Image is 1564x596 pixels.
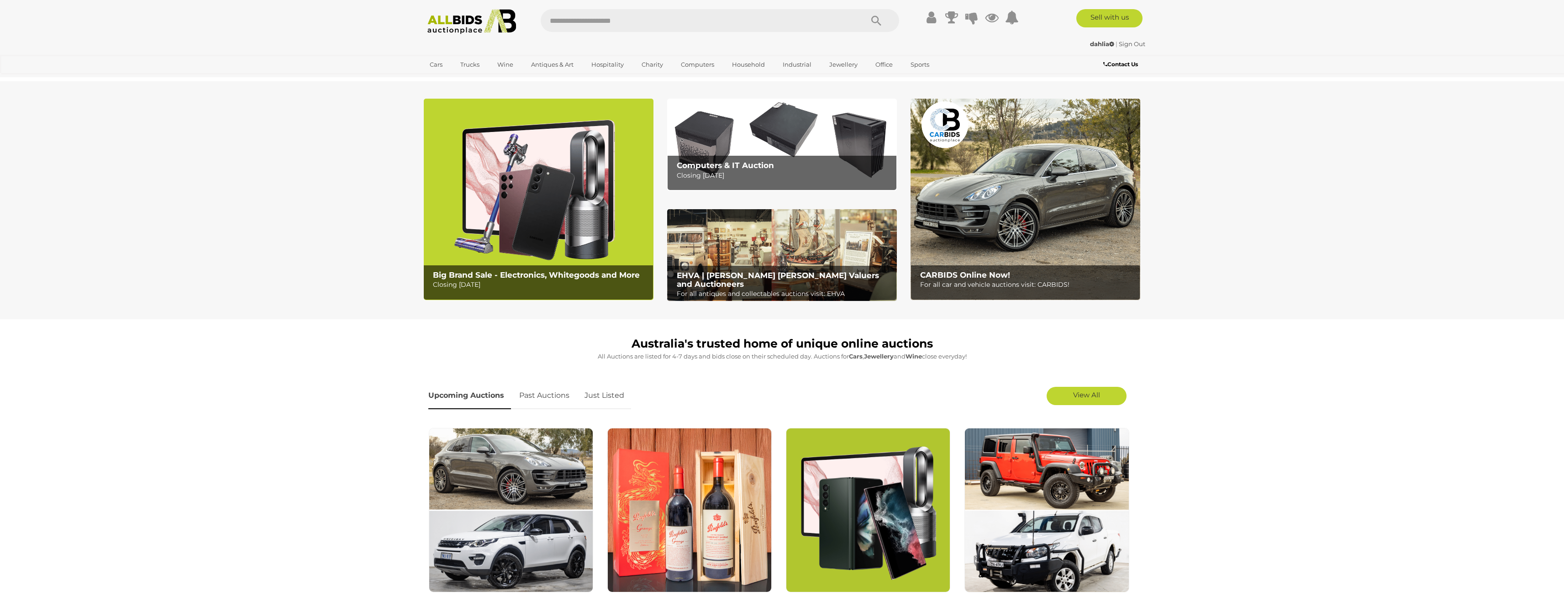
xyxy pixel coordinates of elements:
strong: Jewellery [864,353,894,360]
strong: Cars [849,353,863,360]
b: Big Brand Sale - Electronics, Whitegoods and More [433,270,640,280]
p: Closing [DATE] [433,279,648,290]
a: Antiques & Art [525,57,579,72]
a: Hospitality [585,57,630,72]
a: Household [726,57,771,72]
a: Past Auctions [512,382,576,409]
a: Sign Out [1119,40,1145,47]
a: [GEOGRAPHIC_DATA] [424,72,500,87]
img: Computers & IT Auction [667,99,897,190]
b: EHVA | [PERSON_NAME] [PERSON_NAME] Valuers and Auctioneers [677,271,879,289]
button: Search [853,9,899,32]
b: CARBIDS Online Now! [920,270,1010,280]
a: Industrial [777,57,817,72]
img: Big Brand Sale - Electronics, Whitegoods and More [424,99,653,300]
p: All Auctions are listed for 4-7 days and bids close on their scheduled day. Auctions for , and cl... [428,351,1136,362]
img: CARBIDS Online Now! [911,99,1140,300]
b: Computers & IT Auction [677,161,774,170]
a: Contact Us [1103,59,1140,69]
a: CARBIDS Online Now! CARBIDS Online Now! For all car and vehicle auctions visit: CARBIDS! [911,99,1140,300]
h1: Australia's trusted home of unique online auctions [428,338,1136,350]
a: Trucks [454,57,485,72]
a: Upcoming Auctions [428,382,511,409]
a: dahlia [1090,40,1116,47]
a: Cars [424,57,448,72]
a: Sports [905,57,935,72]
img: Big Brand Sale - Electronics, Whitegoods and More [786,428,950,592]
strong: Wine [906,353,922,360]
b: Contact Us [1103,61,1138,68]
p: For all antiques and collectables auctions visit: EHVA [677,288,892,300]
a: Office [869,57,899,72]
img: Commercial and 4x4 Vehicles [964,428,1129,592]
span: View All [1073,390,1100,399]
strong: dahlia [1090,40,1114,47]
p: For all car and vehicle auctions visit: CARBIDS! [920,279,1135,290]
a: Jewellery [823,57,864,72]
img: Premium and Prestige Cars [429,428,593,592]
a: Computers & IT Auction Computers & IT Auction Closing [DATE] [667,99,897,190]
a: Computers [675,57,720,72]
a: Just Listed [578,382,631,409]
a: EHVA | Evans Hastings Valuers and Auctioneers EHVA | [PERSON_NAME] [PERSON_NAME] Valuers and Auct... [667,209,897,301]
a: Charity [636,57,669,72]
span: | [1116,40,1117,47]
img: Wine & Spirits [607,428,772,592]
a: Big Brand Sale - Electronics, Whitegoods and More Big Brand Sale - Electronics, Whitegoods and Mo... [424,99,653,300]
img: Allbids.com.au [422,9,521,34]
a: Wine [491,57,519,72]
a: View All [1047,387,1127,405]
img: EHVA | Evans Hastings Valuers and Auctioneers [667,209,897,301]
a: Sell with us [1076,9,1143,27]
p: Closing [DATE] [677,170,892,181]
